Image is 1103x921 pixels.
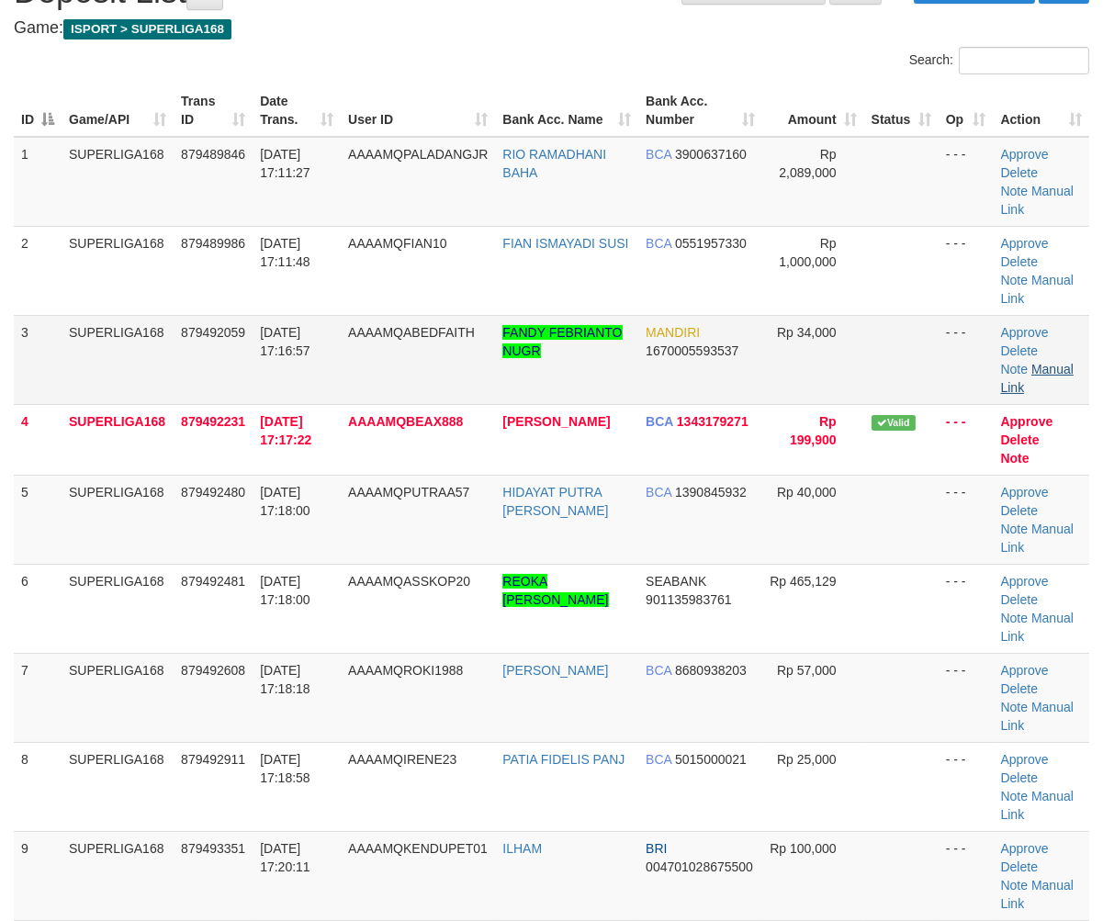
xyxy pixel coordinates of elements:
span: Copy 1390845932 to clipboard [675,485,747,500]
th: Status: activate to sort column ascending [864,84,939,137]
a: Manual Link [1001,611,1074,644]
span: AAAAMQPUTRAA57 [348,485,469,500]
td: SUPERLIGA168 [62,564,174,653]
td: 6 [14,564,62,653]
th: Bank Acc. Name: activate to sort column ascending [495,84,638,137]
a: Note [1001,362,1029,376]
h4: Game: [14,19,1089,38]
td: SUPERLIGA168 [62,404,174,475]
span: AAAAMQROKI1988 [348,663,463,678]
span: BCA [646,663,671,678]
td: - - - [939,226,994,315]
a: HIDAYAT PUTRA [PERSON_NAME] [502,485,608,518]
span: 879489846 [181,147,245,162]
span: Rp 34,000 [777,325,837,340]
td: SUPERLIGA168 [62,475,174,564]
label: Search: [909,47,1089,74]
span: Rp 100,000 [770,841,836,856]
span: MANDIRI [646,325,700,340]
td: SUPERLIGA168 [62,831,174,920]
a: Delete [1001,343,1038,358]
a: Approve [1001,147,1049,162]
a: Approve [1001,574,1049,589]
span: Valid transaction [872,415,916,431]
td: 2 [14,226,62,315]
a: Manual Link [1001,700,1074,733]
a: Approve [1001,236,1049,251]
td: SUPERLIGA168 [62,226,174,315]
span: BRI [646,841,667,856]
span: 879493351 [181,841,245,856]
span: Copy 8680938203 to clipboard [675,663,747,678]
th: User ID: activate to sort column ascending [341,84,495,137]
a: PATIA FIDELIS PANJ [502,752,625,767]
span: ISPORT > SUPERLIGA168 [63,19,231,39]
a: Note [1001,273,1029,287]
span: Copy 004701028675500 to clipboard [646,859,753,874]
th: Amount: activate to sort column ascending [762,84,863,137]
a: Delete [1001,165,1038,180]
span: AAAAMQASSKOP20 [348,574,470,589]
td: 7 [14,653,62,742]
span: [DATE] 17:20:11 [260,841,310,874]
td: SUPERLIGA168 [62,137,174,227]
span: Rp 199,900 [790,414,837,447]
span: AAAAMQFIAN10 [348,236,446,251]
td: - - - [939,315,994,404]
a: Note [1001,789,1029,803]
span: Copy 1343179271 to clipboard [677,414,748,429]
th: Bank Acc. Number: activate to sort column ascending [638,84,762,137]
a: Note [1001,451,1030,466]
span: [DATE] 17:11:27 [260,147,310,180]
a: [PERSON_NAME] [502,663,608,678]
a: Manual Link [1001,789,1074,822]
span: Rp 57,000 [777,663,837,678]
td: 1 [14,137,62,227]
td: SUPERLIGA168 [62,742,174,831]
td: - - - [939,653,994,742]
span: Rp 40,000 [777,485,837,500]
a: FIAN ISMAYADI SUSI [502,236,628,251]
td: - - - [939,475,994,564]
span: 879492231 [181,414,245,429]
a: Delete [1001,254,1038,269]
td: - - - [939,831,994,920]
span: [DATE] 17:11:48 [260,236,310,269]
span: AAAAMQKENDUPET01 [348,841,488,856]
span: Copy 901135983761 to clipboard [646,592,731,607]
td: - - - [939,137,994,227]
span: AAAAMQABEDFAITH [348,325,475,340]
span: Rp 465,129 [770,574,836,589]
a: Delete [1001,432,1040,447]
a: Approve [1001,663,1049,678]
span: [DATE] 17:18:00 [260,574,310,607]
span: 879492059 [181,325,245,340]
a: [PERSON_NAME] [502,414,610,429]
span: 879492481 [181,574,245,589]
span: BCA [646,414,673,429]
a: Approve [1001,414,1053,429]
td: 5 [14,475,62,564]
a: Approve [1001,485,1049,500]
a: RIO RAMADHANI BAHA [502,147,606,180]
span: AAAAMQIRENE23 [348,752,456,767]
span: AAAAMQPALADANGJR [348,147,488,162]
span: 879492480 [181,485,245,500]
td: SUPERLIGA168 [62,315,174,404]
a: Delete [1001,770,1038,785]
span: BCA [646,147,671,162]
td: - - - [939,564,994,653]
a: Manual Link [1001,522,1074,555]
a: Manual Link [1001,362,1074,395]
span: Rp 1,000,000 [779,236,836,269]
span: Copy 3900637160 to clipboard [675,147,747,162]
span: [DATE] 17:16:57 [260,325,310,358]
a: Delete [1001,503,1038,518]
input: Search: [959,47,1089,74]
span: 879489986 [181,236,245,251]
a: Note [1001,611,1029,625]
a: Note [1001,184,1029,198]
td: - - - [939,742,994,831]
a: Note [1001,878,1029,893]
a: Approve [1001,325,1049,340]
